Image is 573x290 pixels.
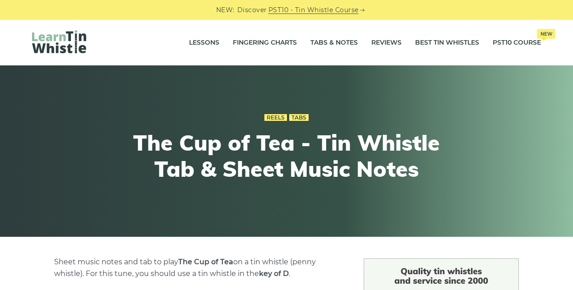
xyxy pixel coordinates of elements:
img: LearnTinWhistle.com [32,30,86,53]
p: Sheet music notes and tab to play on a tin whistle (penny whistle). For this tune, you should use... [54,256,342,280]
a: Tabs & Notes [310,32,358,54]
a: Lessons [189,32,219,54]
a: Best Tin Whistles [415,32,479,54]
a: Fingering Charts [233,32,297,54]
span: New [537,29,555,39]
a: Reviews [371,32,402,54]
a: Tabs [289,114,309,121]
a: PST10 CourseNew [493,32,541,54]
h1: The Cup of Tea - Tin Whistle Tab & Sheet Music Notes [120,130,453,182]
strong: key of D [259,269,289,278]
strong: The Cup of Tea [178,258,233,266]
a: Reels [264,114,287,121]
